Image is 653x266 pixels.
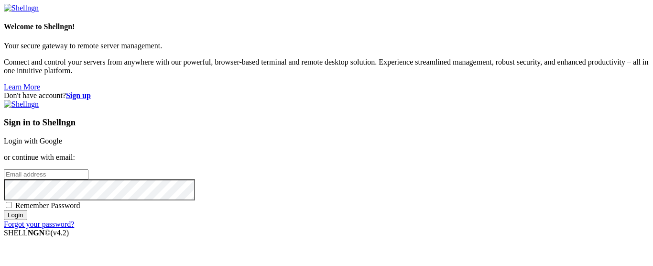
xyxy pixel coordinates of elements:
a: Sign up [66,91,91,100]
input: Login [4,210,27,220]
p: Your secure gateway to remote server management. [4,42,649,50]
h3: Sign in to Shellngn [4,117,649,128]
span: 4.2.0 [51,229,69,237]
div: Don't have account? [4,91,649,100]
a: Forgot your password? [4,220,74,228]
img: Shellngn [4,4,39,12]
p: Connect and control your servers from anywhere with our powerful, browser-based terminal and remo... [4,58,649,75]
span: Remember Password [15,201,80,210]
p: or continue with email: [4,153,649,162]
a: Login with Google [4,137,62,145]
span: SHELL © [4,229,69,237]
a: Learn More [4,83,40,91]
h4: Welcome to Shellngn! [4,22,649,31]
b: NGN [28,229,45,237]
input: Remember Password [6,202,12,208]
img: Shellngn [4,100,39,109]
input: Email address [4,169,88,179]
